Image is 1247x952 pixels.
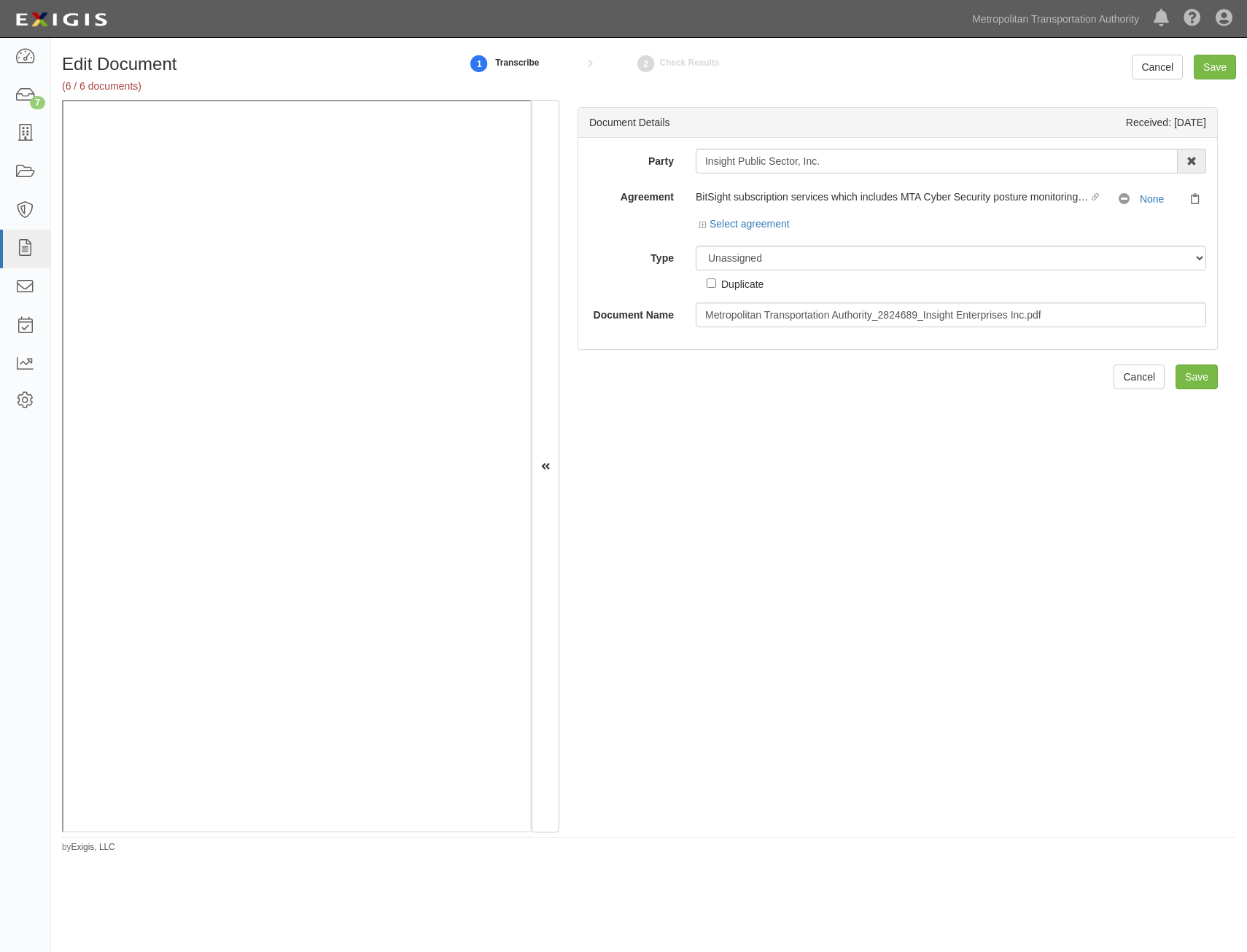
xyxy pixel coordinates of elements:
label: Type [578,246,685,265]
div: Received: [DATE] [1126,115,1206,130]
i: Linked agreement [1092,194,1105,201]
i: Help Center - Complianz [1184,10,1201,28]
div: BitSight subscription services which includes MTA Cyber Security posture monitoring and Third Par... [696,190,1089,204]
h5: (6 / 6 documents) [62,81,439,92]
strong: 2 [635,55,657,73]
label: Agreement [578,184,685,204]
div: Document Details [589,115,670,130]
small: Transcribe [495,58,539,68]
input: Save [1194,55,1236,79]
a: Check Results [635,47,657,79]
a: Cancel [1132,55,1183,79]
label: Document Name [578,303,685,322]
h1: Edit Document [62,55,439,74]
i: No Coverage [1119,194,1137,205]
a: Metropolitan Transportation Authority [965,4,1146,34]
div: 7 [30,96,45,109]
img: logo-5460c22ac91f19d4615b14bd174203de0afe785f0fc80cf4dbbc73dc1793850b.png [11,7,112,33]
label: Party [578,149,685,168]
a: Exigis, LLC [71,842,115,852]
small: by [62,841,115,854]
small: Check Results [660,58,720,68]
input: Save [1176,364,1218,389]
a: None [1140,193,1164,205]
strong: 1 [468,55,490,73]
a: Cancel [1114,364,1165,389]
div: Duplicate [721,276,764,292]
a: 1 [468,47,490,79]
a: Select agreement [699,218,790,230]
input: Duplicate [707,278,716,288]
